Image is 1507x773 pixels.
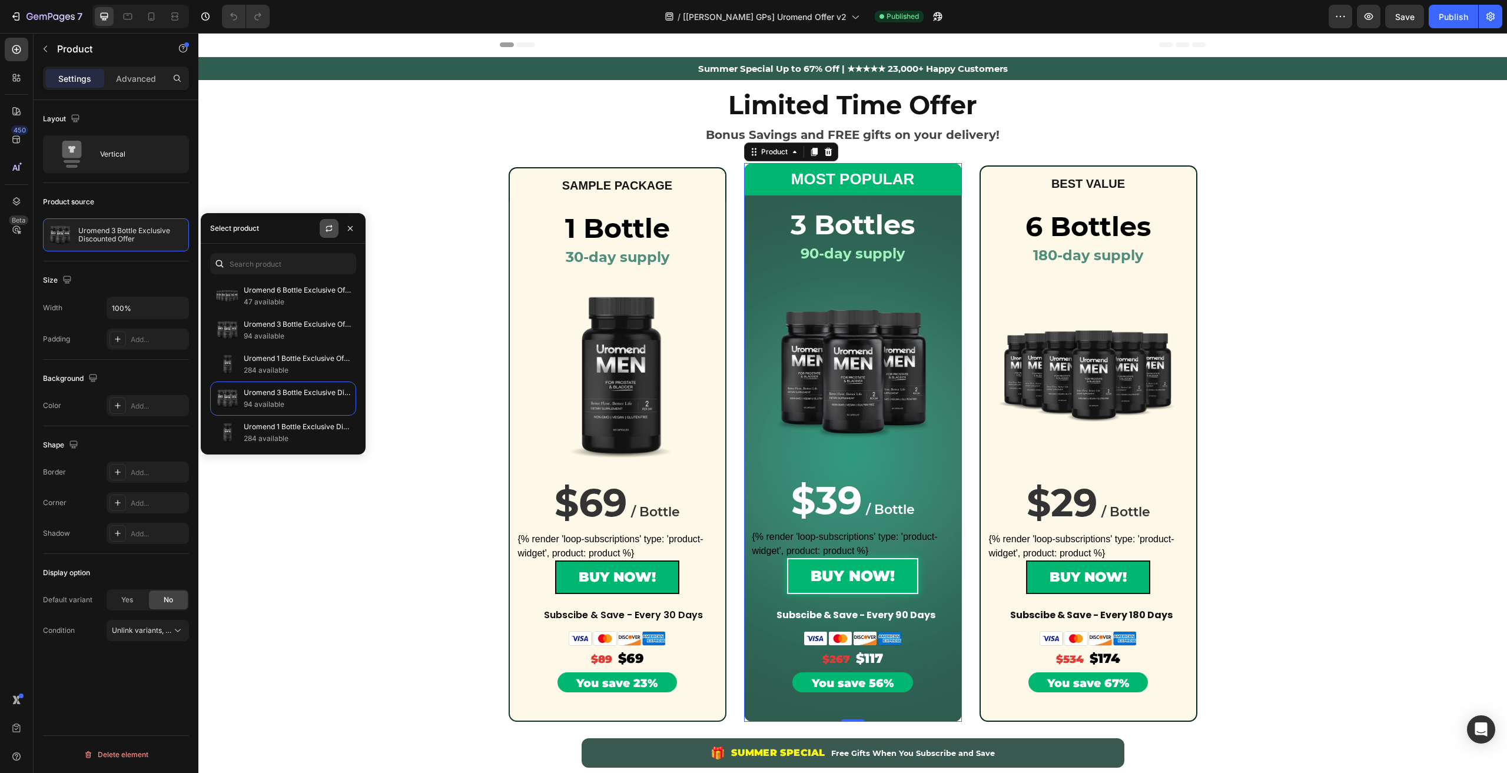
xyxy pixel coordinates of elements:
div: Default variant [43,595,92,605]
img: collections [215,319,239,342]
span: You save 56% [613,643,695,657]
div: Width [43,303,62,313]
div: {% render 'loop-subscriptions' type: 'product-widget', product: product %} [554,497,755,525]
p: 284 available [244,364,351,376]
span: Save [1395,12,1415,22]
p: 284 available [244,433,351,444]
p: Advanced [116,72,156,85]
div: Add... [131,498,186,509]
p: Product [57,42,157,56]
button: BUY NOW! [828,528,952,561]
p: Uromend 3 Bottle Exclusive Discounted Offer [78,227,184,243]
strong: $39 [593,444,663,490]
div: Product [560,114,592,124]
div: 450 [11,125,28,135]
p: 94 available [244,330,351,342]
div: Display option [43,568,90,578]
strong: Bonus Savings and FREE gifts on your delivery! [507,95,801,109]
span: $117 [658,618,685,633]
div: Shape [43,437,81,453]
strong: Subscibe & Save - Every 90 Days [578,575,737,589]
div: Background [43,371,100,387]
img: collections [215,421,239,444]
div: Publish [1439,11,1468,23]
p: Subscibe & Save - Every 30 Days [333,574,517,591]
div: Padding [43,334,70,344]
div: Border [43,467,66,477]
button: BUY NOW! [357,528,481,561]
span: $69 [420,618,446,633]
button: BUY NOW! [589,525,720,561]
span: / Bottle [903,471,952,487]
div: Delete element [84,748,148,762]
button: Unlink variants, quantity <br> between same products [107,620,189,641]
span: [[PERSON_NAME] GPs] Uromend Offer v2 [683,11,847,23]
s: $267 [624,620,652,633]
span: SUMMER SPECIAL [533,714,627,725]
div: Add... [131,334,186,345]
strong: MOST POPULAR [593,137,716,155]
p: Settings [58,72,91,85]
div: Beta [9,215,28,225]
img: gempages_554295829788099834-13045a74-66b8-48b0-8511-9020f6e0aa40.png [840,598,940,613]
div: BUY NOW! [380,532,457,556]
span: SAMPLE PACKAGE [364,146,474,159]
span: You save 23% [378,643,459,657]
s: $89 [393,620,414,633]
img: product feature img [48,223,72,247]
div: Size [43,273,74,288]
span: Unlink variants, quantity <br> between same products [112,626,293,635]
span: 🎁 [512,711,527,729]
button: 7 [5,5,88,28]
p: Uromend 1 Bottle Exclusive Offer [244,353,351,364]
strong: 30-day supply [367,215,471,233]
span: $174 [891,618,922,633]
strong: 1 Bottle [367,178,472,212]
strong: Limited Time Offer [530,57,779,88]
div: Add... [131,529,186,539]
div: BUY NOW! [851,532,928,556]
iframe: To enrich screen reader interactions, please activate Accessibility in Grammarly extension settings [198,33,1507,773]
strong: 180-day supply [835,214,945,231]
s: $534 [858,620,885,633]
img: collections [215,284,239,308]
div: Vertical [100,141,172,168]
span: / Bottle [668,469,716,485]
span: No [164,595,173,605]
div: Color [43,400,61,411]
p: 94 available [244,399,351,410]
span: You save 67% [849,643,931,657]
span: / Bottle [433,471,482,487]
div: Undo/Redo [222,5,270,28]
p: 47 available [244,296,351,308]
strong: 3 Bottles [592,175,716,208]
span: BEST VALUE [853,144,927,157]
img: gempages_554295829788099834-13045a74-66b8-48b0-8511-9020f6e0aa40.png [604,598,705,613]
small: Free Gifts When You Subscribe and Save [633,716,796,725]
div: Condition [43,625,75,636]
strong: $29 [828,446,899,493]
input: Search in Settings & Advanced [210,253,356,274]
div: {% render 'loop-subscriptions' type: 'product-widget', product: product %} [320,499,519,528]
img: collections [215,387,239,410]
div: Add... [131,401,186,412]
strong: 90-day supply [602,212,706,229]
div: {% render 'loop-subscriptions' type: 'product-widget', product: product %} [791,499,990,528]
img: gempages_554295829788099834-13045a74-66b8-48b0-8511-9020f6e0aa40.png [369,598,469,613]
div: Add... [131,467,186,478]
button: Save [1385,5,1424,28]
strong: 6 Bottles [827,177,952,210]
p: Uromend 3 Bottle Exclusive Discounted Offer [244,387,351,399]
input: Auto [107,297,188,319]
strong: Subscibe & Save - Every 180 Days [812,575,974,589]
button: Delete element [43,745,189,764]
p: Uromend 3 Bottle Exclusive Offer [244,319,351,330]
p: 7 [77,9,82,24]
div: Corner [43,497,67,508]
button: Publish [1429,5,1478,28]
img: collections [215,353,239,376]
div: BUY NOW! [612,530,696,556]
div: Product source [43,197,94,207]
